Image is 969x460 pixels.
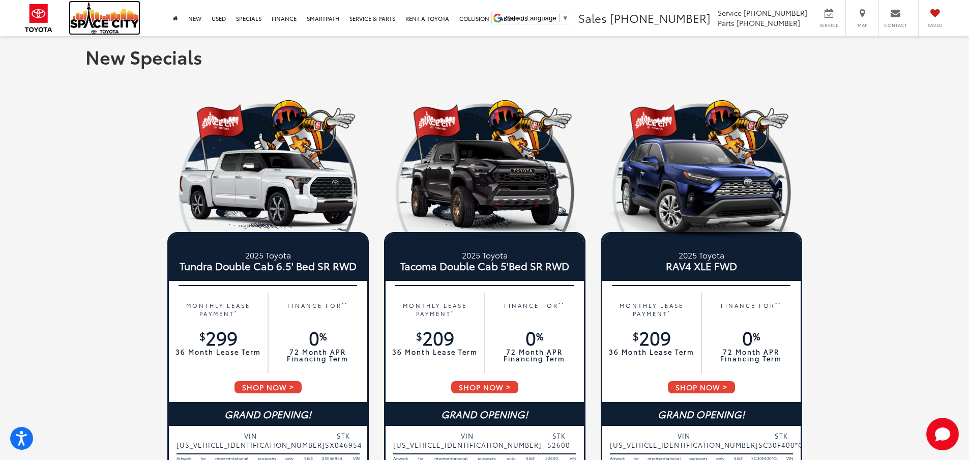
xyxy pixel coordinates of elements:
[506,14,556,22] span: Select Language
[737,18,800,28] span: [PHONE_NUMBER]
[607,301,696,318] p: MONTHLY LEASE PAYMENT
[384,95,585,232] img: 19_1749068609.png
[167,138,369,239] img: 25_Tundra_Capstone_White_Right
[742,324,760,350] span: 0
[525,324,543,350] span: 0
[707,301,796,318] p: FINANCE FOR
[393,431,542,449] span: VIN [US_VEHICLE_IDENTIFICATION_NUMBER]
[926,418,959,450] button: Toggle Chat Window
[174,349,263,355] p: 36 Month Lease Term
[450,380,519,394] span: SHOP NOW
[233,380,303,394] span: SHOP NOW
[70,2,139,34] img: Space City Toyota
[199,324,238,350] span: 299
[273,301,362,318] p: FINANCE FOR
[85,46,884,67] h1: New Specials
[391,301,480,318] p: MONTHLY LEASE PAYMENT
[490,301,579,318] p: FINANCE FOR
[174,301,263,318] p: MONTHLY LEASE PAYMENT
[388,249,581,261] small: 2025 Toyota
[167,95,369,232] img: 19_1749068609.png
[602,402,801,426] div: GRAND OPENING!
[542,431,576,449] span: STK 52600
[607,349,696,355] p: 36 Month Lease Term
[416,324,454,350] span: 209
[388,261,581,271] span: Tacoma Double Cab 5'Bed SR RWD
[707,349,796,362] p: 72 Month APR Financing Term
[325,431,362,449] span: STK SX046954
[633,324,671,350] span: 209
[753,329,760,343] sup: %
[177,431,325,449] span: VIN [US_VEHICLE_IDENTIFICATION_NUMBER]
[536,329,543,343] sup: %
[926,418,959,450] svg: Start Chat
[506,14,569,22] a: Select Language​
[718,8,742,18] span: Service
[273,349,362,362] p: 72 Month APR Financing Term
[817,22,840,28] span: Service
[884,22,907,28] span: Contact
[309,324,327,350] span: 0
[744,8,807,18] span: [PHONE_NUMBER]
[386,402,584,426] div: GRAND OPENING!
[924,22,946,28] span: Saved
[384,138,585,239] img: 25_Tacoma_Trailhunter_Black_Right
[610,431,758,449] span: VIN [US_VEHICLE_IDENTIFICATION_NUMBER]
[610,10,711,26] span: [PHONE_NUMBER]
[601,95,802,232] img: 19_1749068609.png
[605,249,798,261] small: 2025 Toyota
[718,18,735,28] span: Parts
[758,431,804,449] span: STK SC30F400*O
[667,380,736,394] span: SHOP NOW
[562,14,569,22] span: ▼
[559,14,560,22] span: ​
[416,329,422,343] sup: $
[171,249,365,261] small: 2025 Toyota
[605,261,798,271] span: RAV4 XLE FWD
[319,329,327,343] sup: %
[578,10,607,26] span: Sales
[199,329,205,343] sup: $
[633,329,639,343] sup: $
[391,349,480,355] p: 36 Month Lease Term
[601,138,802,239] img: 25_RAV4_Limited_Blueprint_Right
[169,402,367,426] div: GRAND OPENING!
[171,261,365,271] span: Tundra Double Cab 6.5' Bed SR RWD
[490,349,579,362] p: 72 Month APR Financing Term
[851,22,873,28] span: Map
